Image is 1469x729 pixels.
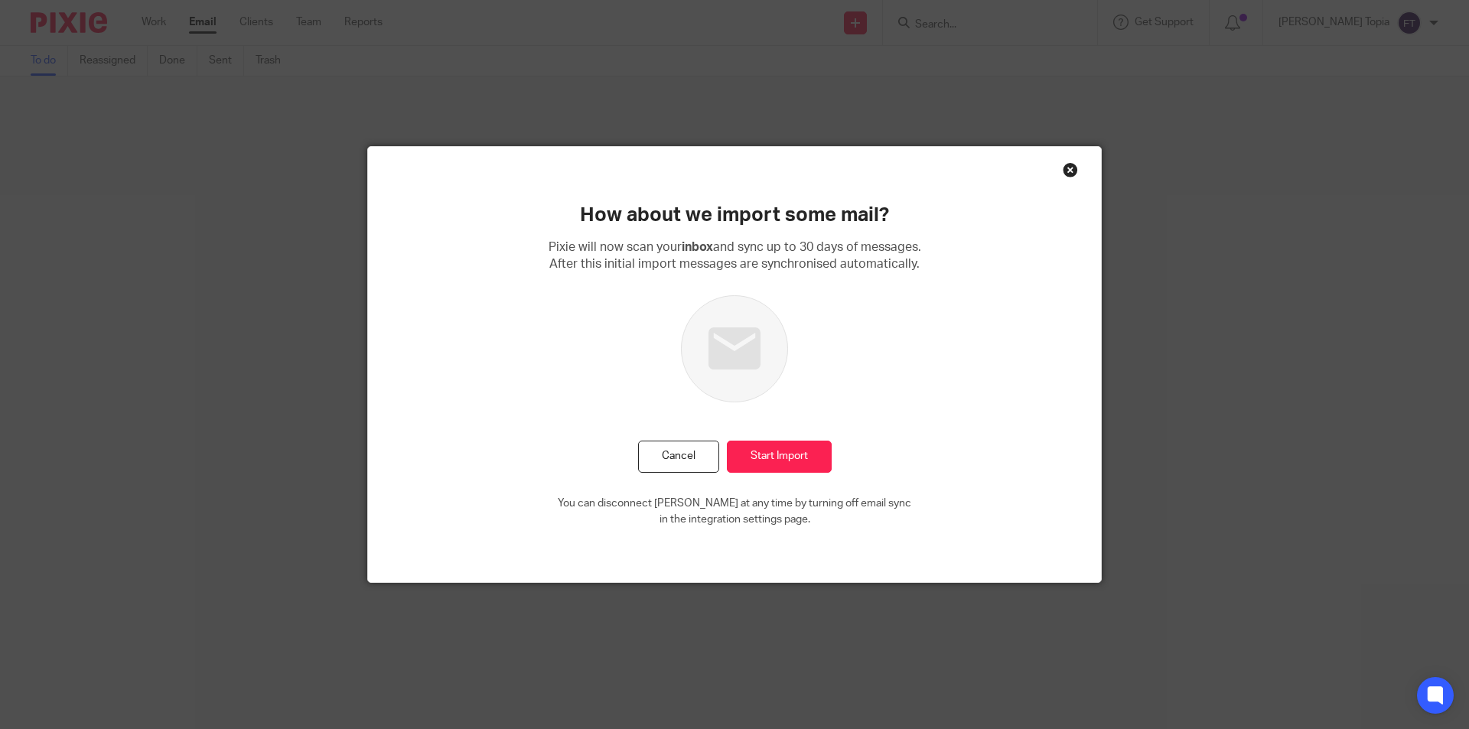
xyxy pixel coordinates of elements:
[682,241,713,253] b: inbox
[727,441,832,474] input: Start Import
[580,202,889,228] h2: How about we import some mail?
[558,496,911,527] p: You can disconnect [PERSON_NAME] at any time by turning off email sync in the integration setting...
[638,441,719,474] button: Cancel
[549,239,921,272] p: Pixie will now scan your and sync up to 30 days of messages. After this initial import messages a...
[1063,162,1078,177] div: Close this dialog window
